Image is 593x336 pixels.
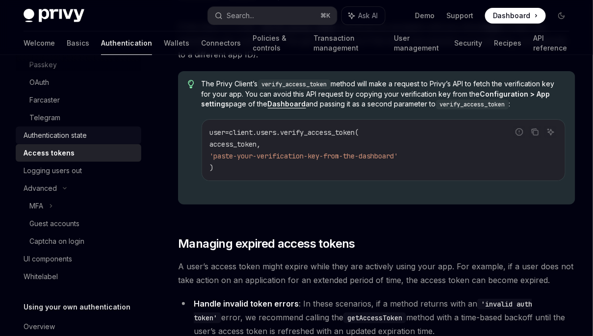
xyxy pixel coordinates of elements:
div: MFA [29,200,43,212]
a: Dashboard [485,8,546,24]
div: OAuth [29,77,49,88]
a: Dashboard [268,100,306,108]
a: Captcha on login [16,233,141,250]
div: Authentication state [24,129,87,141]
div: Access tokens [24,147,75,159]
strong: Handle invalid token errors [194,299,299,309]
a: Basics [67,31,89,55]
svg: Tip [188,80,195,89]
span: 'paste-your-verification-key-from-the-dashboard' [210,152,398,160]
a: Farcaster [16,91,141,109]
a: Guest accounts [16,215,141,233]
a: Logging users out [16,162,141,180]
code: 'invalid auth token' [194,299,532,323]
button: Ask AI [342,7,385,25]
a: Support [446,11,473,21]
a: API reference [533,31,569,55]
span: ⌘ K [321,12,331,20]
div: Captcha on login [29,235,84,247]
strong: Configuration > App settings [202,90,550,108]
div: Logging users out [24,165,82,177]
span: client.users.verify_access_token( [230,128,359,137]
a: Transaction management [314,31,382,55]
code: verify_access_token [436,100,509,109]
span: access_token, [210,140,261,149]
div: Guest accounts [29,218,79,230]
a: Overview [16,318,141,336]
a: Access tokens [16,144,141,162]
div: Advanced [24,182,57,194]
a: Security [454,31,482,55]
div: Overview [24,321,55,333]
a: Wallets [164,31,189,55]
a: Connectors [201,31,241,55]
div: UI components [24,253,72,265]
a: Demo [415,11,435,21]
a: Recipes [494,31,521,55]
a: Whitelabel [16,268,141,285]
a: User management [394,31,442,55]
a: Authentication [101,31,152,55]
a: Telegram [16,109,141,127]
button: Toggle dark mode [554,8,569,24]
a: UI components [16,250,141,268]
span: ) [210,163,214,172]
div: Search... [227,10,254,22]
a: Authentication state [16,127,141,144]
div: Whitelabel [24,271,58,283]
button: Report incorrect code [513,126,526,138]
a: Welcome [24,31,55,55]
code: verify_access_token [258,79,331,89]
span: A user’s access token might expire while they are actively using your app. For example, if a user... [178,259,575,287]
div: Telegram [29,112,60,124]
h5: Using your own authentication [24,301,130,313]
span: Dashboard [493,11,531,21]
code: getAccessToken [343,312,406,323]
div: Farcaster [29,94,60,106]
span: Ask AI [359,11,378,21]
span: The Privy Client’s method will make a request to Privy’s API to fetch the verification key for yo... [202,79,566,109]
button: Copy the contents from the code block [529,126,541,138]
button: Search...⌘K [208,7,336,25]
span: user [210,128,226,137]
a: OAuth [16,74,141,91]
span: Managing expired access tokens [178,236,355,252]
button: Ask AI [544,126,557,138]
a: Policies & controls [253,31,302,55]
img: dark logo [24,9,84,23]
span: = [226,128,230,137]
